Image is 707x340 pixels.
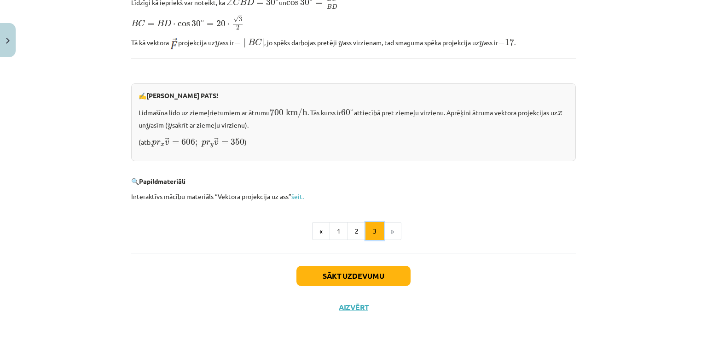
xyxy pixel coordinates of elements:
span: v [214,141,219,145]
span: r [206,141,210,145]
span: 60 [341,109,350,116]
span: 3 [239,17,242,22]
button: « [312,222,330,240]
span: ⋅ [173,23,175,26]
span: B [327,5,332,9]
p: Interaktīvs mācību materiāls “Vektora projekcija uz ass” [131,192,576,201]
button: Aizvērt [336,303,371,312]
span: = [172,141,179,145]
span: x [557,111,562,116]
span: 17 [505,39,514,46]
span: 20 [216,20,226,27]
span: ∘ [201,20,204,23]
p: (atb. ) [139,135,568,148]
span: C [255,39,262,46]
span: cos [178,22,190,27]
span: D [164,20,171,26]
span: y [479,41,484,47]
span: = [315,1,322,5]
span: = [256,1,263,5]
span: 350 [231,139,244,145]
span: D [332,5,337,9]
span: y [338,41,343,47]
span: √ [233,16,239,23]
span: = [221,141,228,145]
p: Tā kā vektora ﻿ projekcija uz ass ir ﻿, jo spēks darbojas pretēji ass virzienam, tad smaguma spēk... [131,36,576,49]
span: y [215,41,220,47]
span: km/h [286,108,307,118]
p: ✍️ [139,91,568,100]
button: 1 [330,222,348,240]
span: x [161,143,164,147]
button: 2 [348,222,366,240]
span: C [138,20,145,27]
p: 🔍 [131,176,576,186]
span: ⋅ [227,23,230,26]
span: y [168,123,172,129]
a: šeit. [291,192,304,200]
span: ∘ [350,109,353,111]
b: [PERSON_NAME] PATS! [146,91,218,100]
span: = [207,23,214,26]
button: 3 [365,222,384,240]
b: Papildmateriāli [139,177,185,185]
span: − [498,40,505,46]
span: 30 [191,20,201,27]
span: p [202,141,206,147]
span: ∣ [262,38,264,48]
button: Sākt uzdevumu [296,266,411,286]
span: 606 [181,139,195,145]
span: → [165,138,169,144]
span: B [248,39,255,45]
span: y [210,143,214,147]
span: ; [195,141,197,147]
span: y [146,123,151,129]
span: 700 [270,109,284,116]
span: → [214,138,219,144]
span: cos [286,1,299,6]
nav: Page navigation example [131,222,576,240]
span: r [156,141,161,145]
img: icon-close-lesson-0947bae3869378f0d4975bcd49f059093ad1ed9edebbc8119c70593378902aed.svg [6,38,10,44]
span: B [157,20,164,26]
span: ∣ [243,38,246,48]
span: B [131,20,138,26]
p: Lidmašīna lido uz ziemeļrietumiem ar ātrumu . Tās kurss ir attiecībā pret ziemeļu virzienu. Aprēķ... [139,106,568,130]
span: v [165,141,169,145]
span: 2 [236,25,239,30]
span: = [147,23,154,26]
span: p [152,141,156,147]
span: − [234,40,241,46]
